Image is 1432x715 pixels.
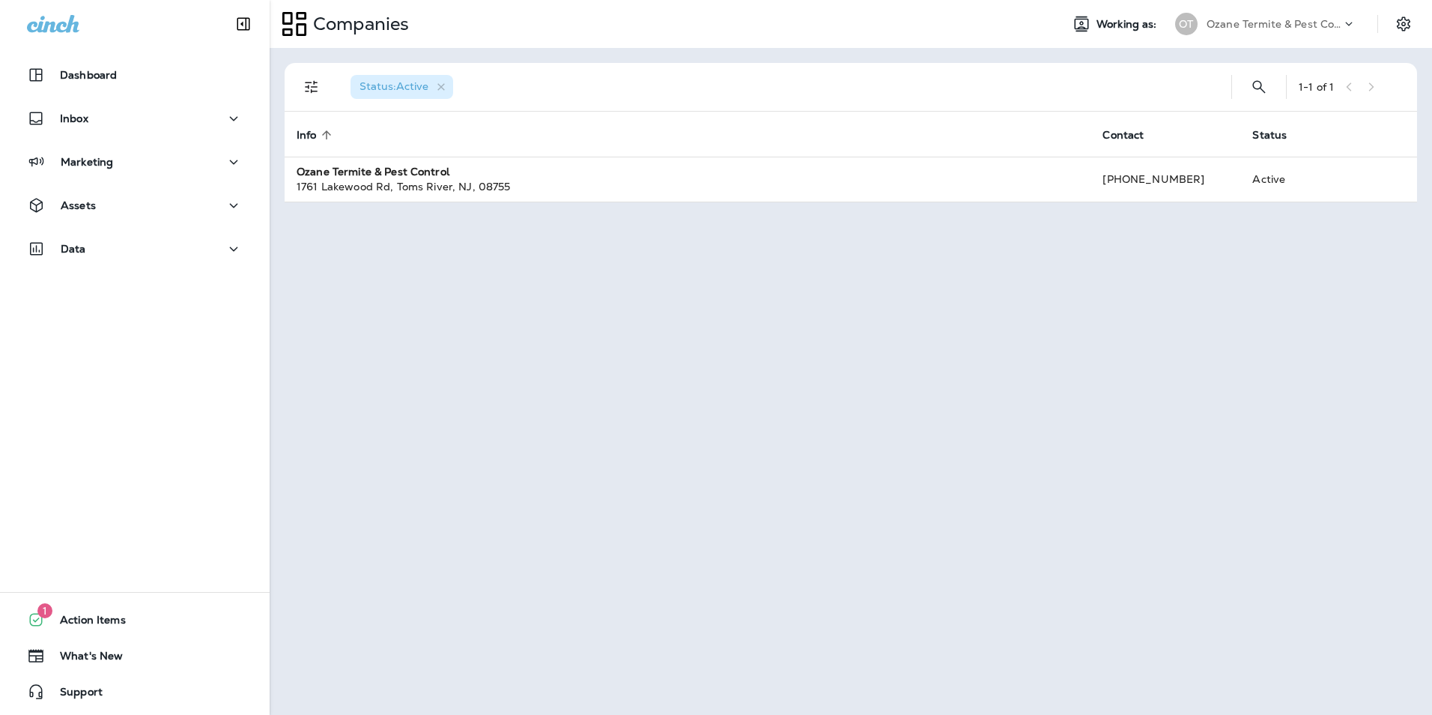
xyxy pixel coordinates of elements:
[45,650,123,668] span: What's New
[15,234,255,264] button: Data
[1252,128,1306,142] span: Status
[1102,128,1163,142] span: Contact
[222,9,264,39] button: Collapse Sidebar
[307,13,409,35] p: Companies
[15,190,255,220] button: Assets
[1102,129,1144,142] span: Contact
[1252,129,1287,142] span: Status
[1299,81,1334,93] div: 1 - 1 of 1
[15,677,255,707] button: Support
[15,147,255,177] button: Marketing
[1244,72,1274,102] button: Search Companies
[351,75,453,99] div: Status:Active
[45,686,103,704] span: Support
[61,199,96,211] p: Assets
[297,72,327,102] button: Filters
[297,165,449,178] strong: Ozane Termite & Pest Control
[1207,18,1341,30] p: Ozane Termite & Pest Control
[45,614,126,632] span: Action Items
[1175,13,1198,35] div: OT
[1390,10,1417,37] button: Settings
[37,603,52,618] span: 1
[15,60,255,90] button: Dashboard
[61,243,86,255] p: Data
[60,112,88,124] p: Inbox
[297,128,336,142] span: Info
[60,69,117,81] p: Dashboard
[61,156,113,168] p: Marketing
[15,605,255,635] button: 1Action Items
[1096,18,1160,31] span: Working as:
[359,79,428,93] span: Status : Active
[1090,157,1240,202] td: [PHONE_NUMBER]
[297,129,317,142] span: Info
[297,179,1078,194] div: 1761 Lakewood Rd , Toms River , NJ , 08755
[15,103,255,133] button: Inbox
[1240,157,1336,202] td: Active
[15,641,255,671] button: What's New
